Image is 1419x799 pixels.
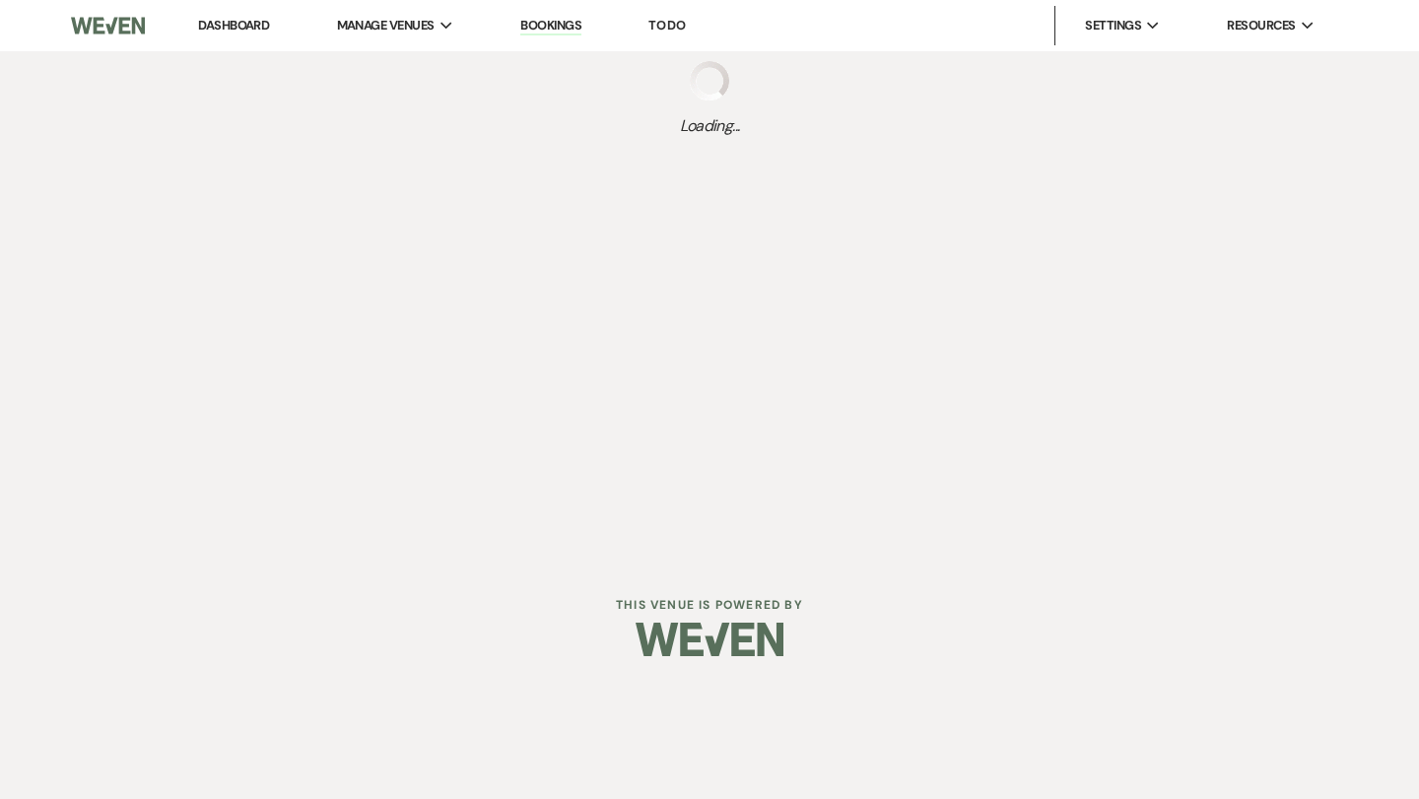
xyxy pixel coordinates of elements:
[636,605,783,674] img: Weven Logo
[198,17,269,33] a: Dashboard
[1227,16,1295,35] span: Resources
[520,17,581,35] a: Bookings
[690,61,729,100] img: loading spinner
[1085,16,1141,35] span: Settings
[648,17,685,33] a: To Do
[71,5,145,46] img: Weven Logo
[337,16,435,35] span: Manage Venues
[680,114,740,138] span: Loading...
